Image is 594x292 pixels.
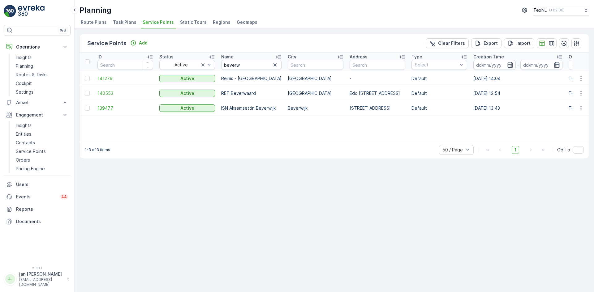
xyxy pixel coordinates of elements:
div: Toggle Row Selected [85,91,90,96]
p: Default [411,90,467,96]
button: Active [159,104,215,112]
p: Planning [80,5,111,15]
p: Documents [16,218,68,225]
a: 141279 [97,75,153,82]
a: Reports [4,203,71,215]
a: Entities [13,130,71,138]
p: ( +02:00 ) [549,8,565,13]
p: 1-3 of 3 items [85,147,110,152]
button: Asset [4,96,71,109]
a: Service Points [13,147,71,156]
p: Users [16,181,68,188]
a: 140553 [97,90,153,96]
span: Geomaps [237,19,257,25]
p: ⌘B [60,28,66,33]
a: Users [4,178,71,191]
span: v 1.51.1 [4,266,71,270]
a: Contacts [13,138,71,147]
a: Routes & Tasks [13,70,71,79]
button: Active [159,75,215,82]
p: Insights [16,122,32,129]
a: 139477 [97,105,153,111]
input: dd/mm/yyyy [473,60,516,70]
a: Insights [13,121,71,130]
button: Export [471,38,501,48]
p: Beverwijk [288,105,343,111]
p: [EMAIL_ADDRESS][DOMAIN_NAME] [19,277,64,287]
p: Status [159,54,174,60]
p: TexNL [533,7,547,13]
p: Orders [16,157,30,163]
a: Orders [13,156,71,164]
p: [GEOGRAPHIC_DATA] [288,75,343,82]
p: 44 [61,194,67,199]
div: Toggle Row Selected [85,76,90,81]
button: Operations [4,41,71,53]
p: Engagement [16,112,58,118]
span: Regions [213,19,230,25]
a: Cockpit [13,79,71,88]
p: Export [484,40,498,46]
span: Go To [557,147,570,153]
p: [GEOGRAPHIC_DATA] [288,90,343,96]
div: Toggle Row Selected [85,106,90,111]
button: JJjan.[PERSON_NAME][EMAIL_ADDRESS][DOMAIN_NAME] [4,271,71,287]
td: [DATE] 14:04 [470,71,566,86]
div: JJ [5,274,15,284]
p: Insights [16,54,32,61]
a: Planning [13,62,71,70]
button: Add [128,39,150,47]
td: [DATE] 13:43 [470,101,566,116]
span: Route Plans [81,19,107,25]
input: Search [350,60,405,70]
p: RET Beverwaard [221,90,282,96]
p: Operations [569,54,592,60]
p: Reinis - [GEOGRAPHIC_DATA] [221,75,282,82]
p: - [517,61,519,69]
p: Operations [16,44,58,50]
button: Clear Filters [426,38,469,48]
p: Service Points [16,148,46,154]
p: Active [180,105,194,111]
img: logo_light-DOdMpM7g.png [18,5,45,17]
p: ISN Aksemsettin Beverwijk [221,105,282,111]
p: City [288,54,296,60]
span: Service Points [143,19,174,25]
a: Settings [13,88,71,96]
p: Select [415,62,458,68]
input: dd/mm/yyyy [520,60,563,70]
button: Active [159,90,215,97]
p: Add [139,40,148,46]
p: Settings [16,89,33,95]
p: Creation Time [473,54,504,60]
p: Address [350,54,368,60]
p: Default [411,75,467,82]
input: Search [221,60,282,70]
a: Pricing Engine [13,164,71,173]
p: Asset [16,99,58,106]
span: Static Tours [180,19,207,25]
p: Contacts [16,140,35,146]
p: Entities [16,131,31,137]
input: Search [288,60,343,70]
a: Documents [4,215,71,228]
a: Insights [13,53,71,62]
button: Engagement [4,109,71,121]
p: Cockpit [16,80,32,87]
button: TexNL(+02:00) [533,5,589,15]
p: Active [180,90,194,96]
p: - [350,75,405,82]
img: logo [4,5,16,17]
p: Service Points [87,39,127,48]
p: Pricing Engine [16,166,45,172]
p: ID [97,54,102,60]
p: Type [411,54,422,60]
p: Planning [16,63,33,69]
p: Reports [16,206,68,212]
p: Edo [STREET_ADDRESS] [350,90,405,96]
p: Name [221,54,234,60]
p: Default [411,105,467,111]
